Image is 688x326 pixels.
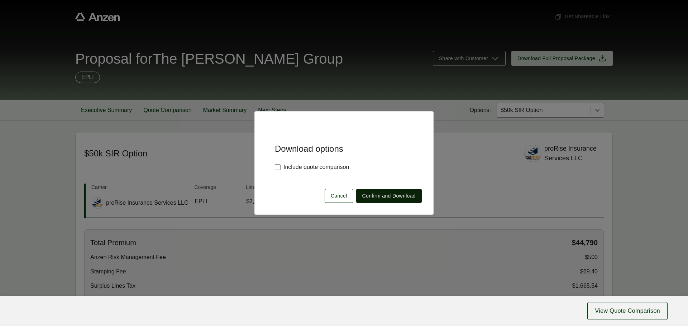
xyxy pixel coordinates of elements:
button: Cancel [325,189,353,203]
span: Cancel [331,192,347,200]
span: Confirm and Download [362,192,416,200]
button: Confirm and Download [356,189,422,203]
h5: Download options [266,132,422,154]
button: View Quote Comparison [587,302,668,320]
label: Include quote comparison [275,163,349,171]
span: View Quote Comparison [595,307,660,315]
